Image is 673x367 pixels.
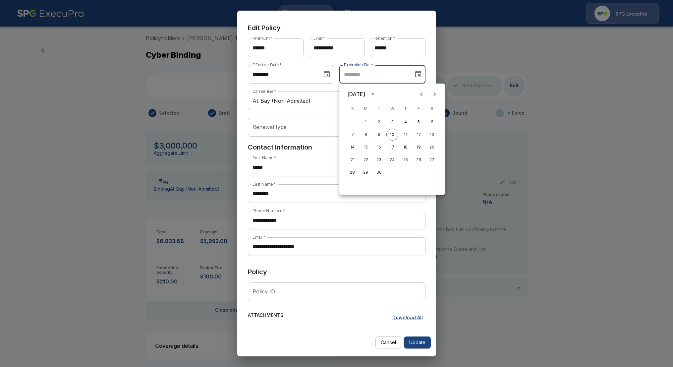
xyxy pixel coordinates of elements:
h6: Contact Information [248,142,425,153]
button: Choose date [412,68,425,81]
button: 5 [413,116,425,128]
button: 19 [413,141,425,153]
button: 6 [426,116,438,128]
button: 10 [386,129,398,141]
label: Premium [252,35,272,41]
button: 7 [347,129,359,141]
button: 30 [373,166,385,178]
button: 3 [386,116,398,128]
span: Sunday [347,102,359,115]
button: 18 [400,141,412,153]
span: Thursday [400,102,412,115]
label: Expiration Date [344,62,373,68]
button: 25 [400,154,412,166]
button: 4 [400,116,412,128]
span: Wednesday [386,102,398,115]
button: 22 [360,154,372,166]
button: 26 [413,154,425,166]
button: 16 [373,141,385,153]
button: 14 [347,141,359,153]
button: 27 [426,154,438,166]
button: Next month [428,88,441,101]
button: 11 [400,129,412,141]
h6: ATTACHMENTS [248,312,284,324]
button: Cancel [375,336,401,349]
button: Previous month [415,88,428,101]
label: Phone Number [252,208,285,214]
span: Tuesday [373,102,385,115]
label: Carrier line [252,89,276,94]
button: Update [404,336,431,349]
button: 20 [426,141,438,153]
button: 13 [426,129,438,141]
button: calendar view is open, switch to year view [367,89,378,100]
button: 9 [373,129,385,141]
label: First Name [252,155,276,160]
button: 15 [360,141,372,153]
button: 23 [373,154,385,166]
label: Retention [374,35,395,41]
div: At-Bay (Non-Admitted) [248,92,425,110]
button: 28 [347,166,359,178]
button: 2 [373,116,385,128]
label: Email [252,234,265,240]
button: Choose date, selected date is Oct 19, 2025 [320,68,333,81]
h6: Policy [248,267,425,277]
span: Friday [413,102,425,115]
label: Last Name [252,181,276,187]
div: [DATE] [347,90,365,98]
button: 12 [413,129,425,141]
span: Monday [360,102,372,115]
button: 8 [360,129,372,141]
button: 29 [360,166,372,178]
label: Limit [313,35,325,41]
label: Effective Date [252,62,282,68]
h6: Edit Policy [248,23,425,33]
button: 17 [386,141,398,153]
button: 1 [360,116,372,128]
button: Download All [390,312,425,324]
button: 24 [386,154,398,166]
span: Saturday [426,102,438,115]
button: 21 [347,154,359,166]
